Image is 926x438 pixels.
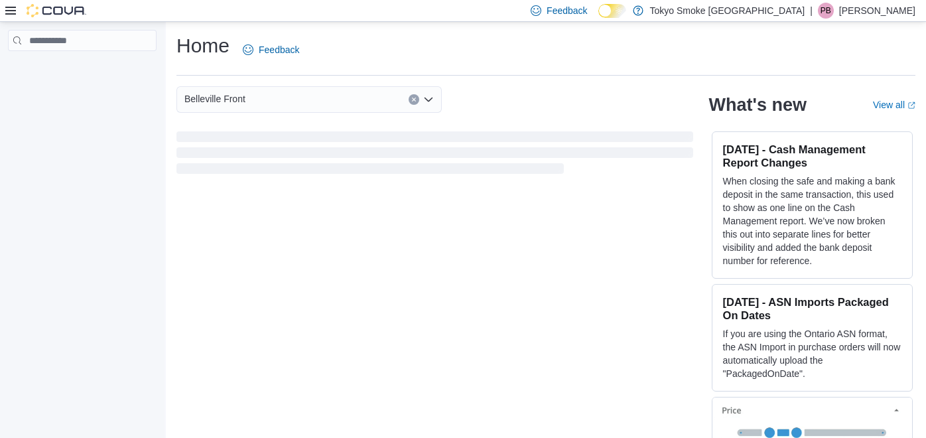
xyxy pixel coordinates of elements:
[598,18,599,19] span: Dark Mode
[810,3,813,19] p: |
[237,36,304,63] a: Feedback
[723,175,901,267] p: When closing the safe and making a bank deposit in the same transaction, this used to show as one...
[423,94,434,105] button: Open list of options
[723,327,901,380] p: If you are using the Ontario ASN format, the ASN Import in purchase orders will now automatically...
[184,91,245,107] span: Belleville Front
[176,33,230,59] h1: Home
[709,94,807,115] h2: What's new
[818,3,834,19] div: Parker Bateman
[821,3,831,19] span: PB
[873,100,915,110] a: View allExternal link
[723,295,901,322] h3: [DATE] - ASN Imports Packaged On Dates
[650,3,805,19] p: Tokyo Smoke [GEOGRAPHIC_DATA]
[839,3,915,19] p: [PERSON_NAME]
[8,54,157,86] nav: Complex example
[409,94,419,105] button: Clear input
[598,4,626,18] input: Dark Mode
[27,4,86,17] img: Cova
[907,102,915,110] svg: External link
[723,143,901,169] h3: [DATE] - Cash Management Report Changes
[259,43,299,56] span: Feedback
[176,134,693,177] span: Loading
[547,4,587,17] span: Feedback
